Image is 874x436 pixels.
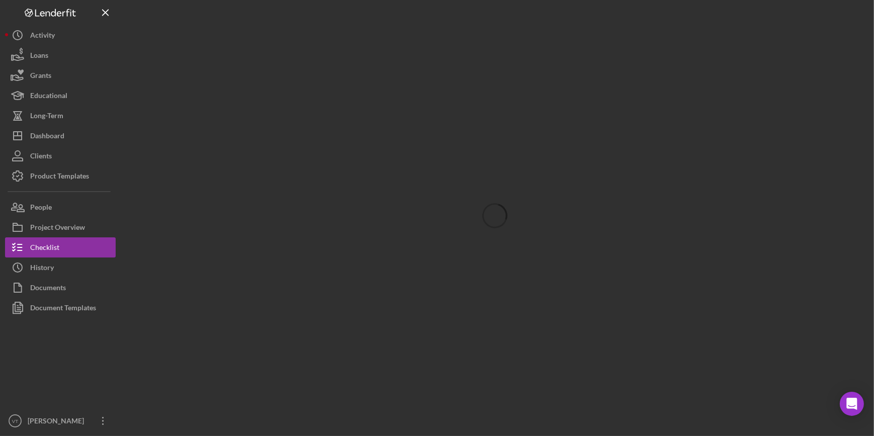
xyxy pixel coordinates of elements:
button: Clients [5,146,116,166]
div: Documents [30,278,66,300]
button: Product Templates [5,166,116,186]
button: Long-Term [5,106,116,126]
div: [PERSON_NAME] [25,411,91,433]
button: History [5,257,116,278]
div: Open Intercom Messenger [840,392,864,416]
button: Dashboard [5,126,116,146]
div: Dashboard [30,126,64,148]
div: Document Templates [30,298,96,320]
div: People [30,197,52,220]
button: Documents [5,278,116,298]
button: Activity [5,25,116,45]
div: Activity [30,25,55,48]
div: Clients [30,146,52,168]
text: VT [12,418,18,424]
button: Project Overview [5,217,116,237]
div: Grants [30,65,51,88]
div: Long-Term [30,106,63,128]
button: Educational [5,85,116,106]
button: VT[PERSON_NAME] [5,411,116,431]
div: Educational [30,85,67,108]
button: Grants [5,65,116,85]
button: People [5,197,116,217]
div: History [30,257,54,280]
button: Document Templates [5,298,116,318]
div: Checklist [30,237,59,260]
div: Product Templates [30,166,89,189]
button: Loans [5,45,116,65]
button: Checklist [5,237,116,257]
div: Project Overview [30,217,85,240]
div: Loans [30,45,48,68]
